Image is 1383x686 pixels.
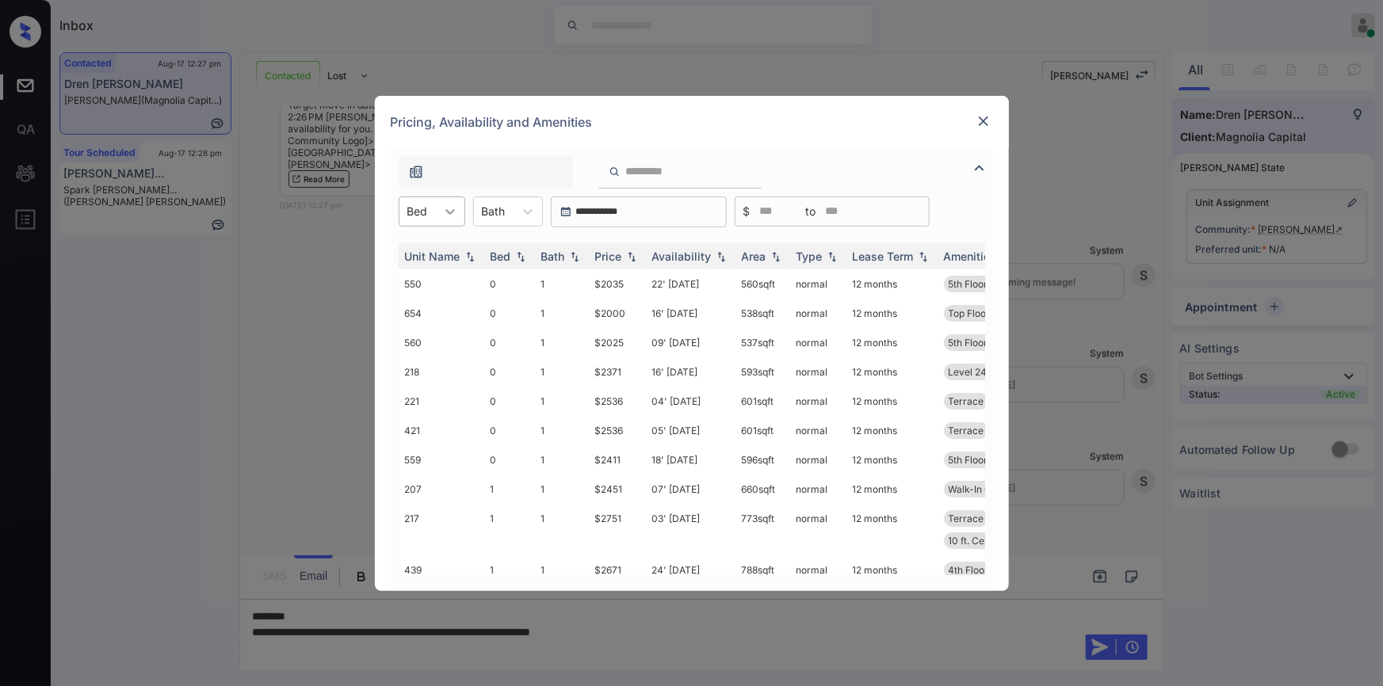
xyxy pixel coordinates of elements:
[735,416,790,445] td: 601 sqft
[589,416,646,445] td: $2536
[624,250,640,261] img: sorting
[790,474,846,504] td: normal
[846,504,938,555] td: 12 months
[535,299,589,328] td: 1
[484,416,535,445] td: 0
[589,555,646,585] td: $2671
[589,328,646,357] td: $2025
[846,474,938,504] td: 12 months
[595,250,622,263] div: Price
[949,483,1014,495] span: Walk-In Closet
[491,250,511,263] div: Bed
[797,250,823,263] div: Type
[768,250,784,261] img: sorting
[735,504,790,555] td: 773 sqft
[535,416,589,445] td: 1
[949,454,988,466] span: 5th Floor
[399,299,484,328] td: 654
[944,250,997,263] div: Amenities
[484,555,535,585] td: 1
[735,357,790,387] td: 593 sqft
[735,328,790,357] td: 537 sqft
[399,357,484,387] td: 218
[589,357,646,387] td: $2371
[790,416,846,445] td: normal
[846,269,938,299] td: 12 months
[399,387,484,416] td: 221
[949,535,1008,547] span: 10 ft. Ceilings
[646,474,735,504] td: 07' [DATE]
[405,250,460,263] div: Unit Name
[609,165,621,179] img: icon-zuma
[735,445,790,474] td: 596 sqft
[790,299,846,328] td: normal
[408,164,424,180] img: icon-zuma
[484,504,535,555] td: 1
[399,445,484,474] td: 559
[735,299,790,328] td: 538 sqft
[646,387,735,416] td: 04' [DATE]
[399,555,484,585] td: 439
[399,416,484,445] td: 421
[743,203,751,220] span: $
[742,250,766,263] div: Area
[484,387,535,416] td: 0
[646,357,735,387] td: 16' [DATE]
[806,203,816,220] span: to
[970,158,989,177] img: icon-zuma
[484,474,535,504] td: 1
[589,299,646,328] td: $2000
[646,299,735,328] td: 16' [DATE]
[462,250,478,261] img: sorting
[535,474,589,504] td: 1
[949,278,988,290] span: 5th Floor
[484,299,535,328] td: 0
[976,113,991,129] img: close
[790,445,846,474] td: normal
[735,555,790,585] td: 788 sqft
[646,328,735,357] td: 09' [DATE]
[535,328,589,357] td: 1
[589,445,646,474] td: $2411
[535,357,589,387] td: 1
[735,387,790,416] td: 601 sqft
[541,250,565,263] div: Bath
[646,504,735,555] td: 03' [DATE]
[790,555,846,585] td: normal
[949,366,988,378] span: Level 24
[399,269,484,299] td: 550
[949,337,988,349] span: 5th Floor
[790,328,846,357] td: normal
[846,357,938,387] td: 12 months
[646,416,735,445] td: 05' [DATE]
[846,387,938,416] td: 12 months
[589,387,646,416] td: $2536
[646,555,735,585] td: 24' [DATE]
[589,474,646,504] td: $2451
[484,328,535,357] td: 0
[949,395,984,407] span: Terrace
[567,250,583,261] img: sorting
[375,96,1009,148] div: Pricing, Availability and Amenities
[484,445,535,474] td: 0
[735,269,790,299] td: 560 sqft
[589,504,646,555] td: $2751
[535,445,589,474] td: 1
[846,555,938,585] td: 12 months
[652,250,712,263] div: Availability
[949,425,984,436] span: Terrace
[846,445,938,474] td: 12 months
[535,387,589,416] td: 1
[484,269,535,299] td: 0
[713,250,729,261] img: sorting
[399,504,484,555] td: 217
[646,445,735,474] td: 18' [DATE]
[949,513,984,524] span: Terrace
[535,504,589,555] td: 1
[853,250,914,263] div: Lease Term
[399,328,484,357] td: 560
[915,250,931,261] img: sorting
[790,504,846,555] td: normal
[735,474,790,504] td: 660 sqft
[484,357,535,387] td: 0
